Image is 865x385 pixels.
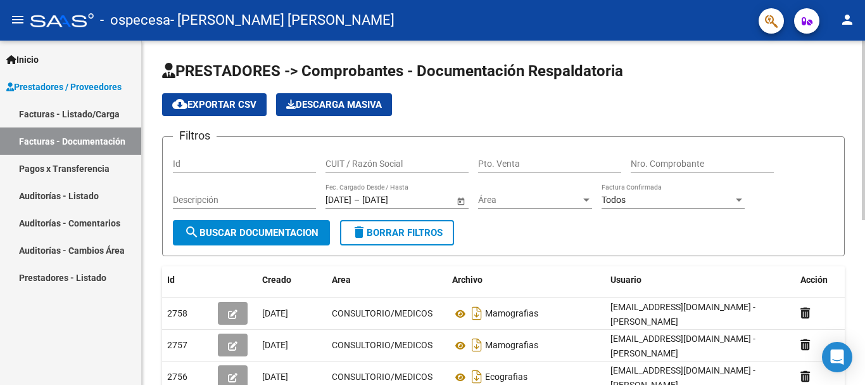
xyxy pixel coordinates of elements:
span: Buscar Documentacion [184,227,319,238]
span: Inicio [6,53,39,67]
input: Fecha inicio [325,195,351,206]
button: Buscar Documentacion [173,220,330,245]
i: Descargar documento [469,335,485,355]
h3: Filtros [173,127,217,145]
mat-icon: delete [351,225,367,240]
mat-icon: cloud_download [172,96,187,112]
span: Id [167,275,175,285]
span: Prestadores / Proveedores [6,80,122,94]
div: Open Intercom Messenger [822,342,852,372]
datatable-header-cell: Acción [795,266,859,294]
span: - [PERSON_NAME] [PERSON_NAME] [170,6,395,34]
span: CONSULTORIO/MEDICOS [332,372,432,382]
span: CONSULTORIO/MEDICOS [332,340,432,350]
span: Area [332,275,351,285]
button: Exportar CSV [162,93,267,116]
span: [DATE] [262,340,288,350]
span: Todos [602,195,626,205]
span: [DATE] [262,308,288,318]
span: - ospecesa [100,6,170,34]
datatable-header-cell: Creado [257,266,327,294]
span: [DATE] [262,372,288,382]
span: Usuario [610,275,641,285]
span: Mamografias [485,309,538,319]
mat-icon: person [840,12,855,27]
span: [EMAIL_ADDRESS][DOMAIN_NAME] - [PERSON_NAME] [610,302,755,327]
span: Borrar Filtros [351,227,443,238]
span: 2756 [167,372,187,382]
span: Creado [262,275,291,285]
span: Área [478,195,581,206]
span: CONSULTORIO/MEDICOS [332,308,432,318]
span: Exportar CSV [172,99,256,110]
datatable-header-cell: Usuario [605,266,795,294]
button: Descarga Masiva [276,93,392,116]
span: Descarga Masiva [286,99,382,110]
span: [EMAIL_ADDRESS][DOMAIN_NAME] - [PERSON_NAME] [610,334,755,358]
span: 2757 [167,340,187,350]
button: Borrar Filtros [340,220,454,245]
span: – [354,195,360,206]
datatable-header-cell: Area [327,266,447,294]
datatable-header-cell: Archivo [447,266,605,294]
input: Fecha fin [362,195,424,206]
mat-icon: menu [10,12,25,27]
mat-icon: search [184,225,199,240]
button: Open calendar [454,194,467,207]
i: Descargar documento [469,303,485,323]
span: PRESTADORES -> Comprobantes - Documentación Respaldatoria [162,62,623,80]
datatable-header-cell: Id [162,266,213,294]
span: Archivo [452,275,483,285]
span: Ecografias [485,372,527,382]
span: Acción [800,275,828,285]
span: Mamografias [485,341,538,351]
app-download-masive: Descarga masiva de comprobantes (adjuntos) [276,93,392,116]
span: 2758 [167,308,187,318]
